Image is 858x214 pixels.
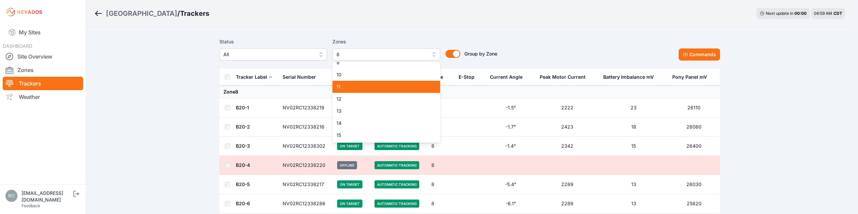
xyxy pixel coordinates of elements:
div: 8 [332,62,440,143]
span: 13 [336,108,428,114]
button: 8 [332,48,440,61]
span: 12 [336,96,428,102]
span: 14 [336,120,428,127]
span: 11 [336,83,428,90]
span: 8 [336,50,427,59]
span: 15 [336,132,428,139]
span: 9 [336,59,428,66]
span: 10 [336,71,428,78]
